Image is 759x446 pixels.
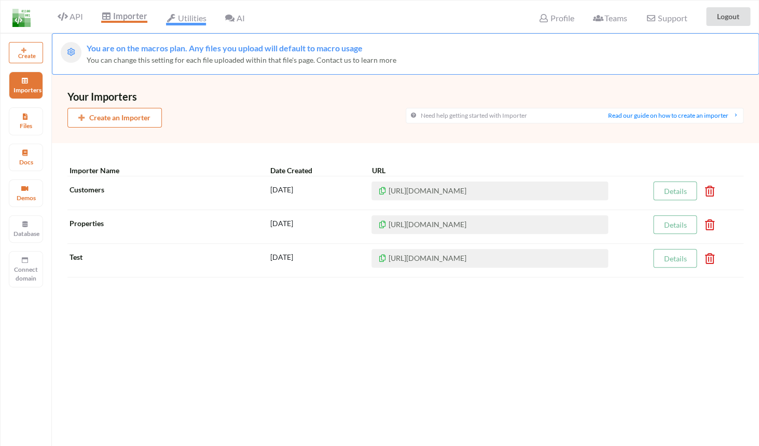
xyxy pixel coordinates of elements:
[646,14,687,22] span: Support
[653,249,697,268] button: Details
[270,182,371,204] div: [DATE]
[593,13,627,23] span: Teams
[371,249,608,268] p: [URL][DOMAIN_NAME]
[13,193,38,202] p: Demos
[12,9,31,27] img: LogoIcon.png
[101,11,147,21] span: Importer
[270,249,371,272] div: [DATE]
[653,254,697,263] a: Details
[270,215,371,238] div: [DATE]
[67,108,162,128] button: Create an Importer
[608,112,739,119] a: Read our guide on how to create an importer
[70,219,104,228] span: Properties
[70,253,82,261] span: Test
[9,42,43,63] button: Create
[270,165,371,176] div: Date Created
[706,7,750,26] button: Logout
[13,158,38,166] p: Docs
[67,166,119,175] span: Importer Name
[410,111,575,120] div: Need help getting started with Importer
[70,185,104,194] span: Customers
[87,55,396,64] span: You can change this setting for each file uploaded within that file's page. Contact us to learn more
[653,220,697,229] a: Details
[13,121,38,130] p: Files
[58,11,82,21] span: API
[67,90,743,103] h3: Your Importers
[166,13,206,25] span: Utilities
[539,13,574,23] span: Profile
[13,86,38,94] p: Importers
[13,229,38,238] p: Database
[13,265,38,283] p: Connect domain
[371,165,608,176] div: URL
[653,187,697,196] a: Details
[371,182,608,200] p: [URL][DOMAIN_NAME]
[371,215,608,234] p: [URL][DOMAIN_NAME]
[653,182,697,200] button: Details
[225,13,244,23] span: AI
[87,43,363,53] span: You are on the macros plan. Any files you upload will default to macro usage
[653,215,697,234] button: Details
